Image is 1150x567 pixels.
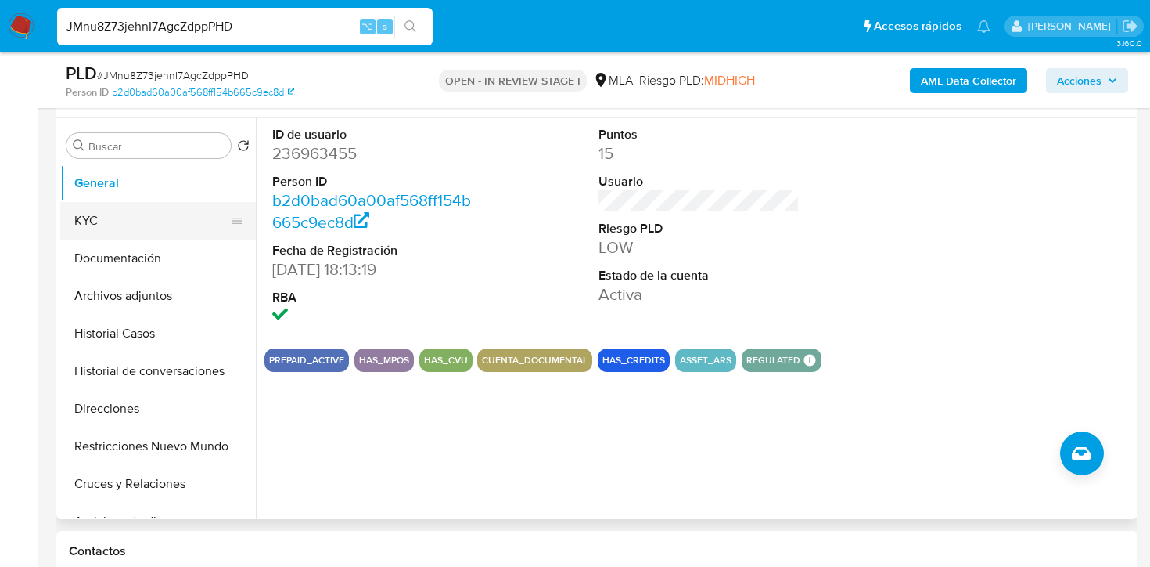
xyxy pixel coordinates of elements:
dt: Puntos [598,126,800,143]
b: Person ID [66,85,109,99]
span: ⌥ [361,19,373,34]
a: Salir [1122,18,1138,34]
dt: Usuario [598,173,800,190]
b: AML Data Collector [921,68,1016,93]
dt: Estado de la cuenta [598,267,800,284]
span: s [383,19,387,34]
button: search-icon [394,16,426,38]
a: b2d0bad60a00af568ff154b665c9ec8d [112,85,294,99]
dt: ID de usuario [272,126,474,143]
button: Historial de conversaciones [60,352,256,390]
button: Direcciones [60,390,256,428]
input: Buscar [88,139,225,153]
button: Restricciones Nuevo Mundo [60,428,256,465]
span: Acciones [1057,68,1101,93]
span: # JMnu8Z73jehnI7AgcZdppPHD [97,67,249,83]
span: 3.160.0 [1116,37,1142,49]
button: Buscar [73,139,85,152]
button: Documentación [60,240,256,277]
button: Volver al orden por defecto [237,139,250,157]
button: Cruces y Relaciones [60,465,256,503]
h1: Contactos [69,544,1125,559]
button: General [60,164,256,202]
button: Historial Casos [60,315,256,352]
button: Anticipos de dinero [60,503,256,540]
button: Archivos adjuntos [60,277,256,315]
dt: Fecha de Registración [272,242,474,259]
dd: LOW [598,237,800,258]
button: Acciones [1046,68,1128,93]
span: Accesos rápidos [874,18,961,34]
dt: Person ID [272,173,474,190]
dd: 236963455 [272,143,474,164]
span: MIDHIGH [704,71,755,89]
dd: Activa [598,283,800,305]
button: AML Data Collector [910,68,1027,93]
a: Notificaciones [977,20,990,33]
b: PLD [66,60,97,85]
dd: 15 [598,143,800,164]
p: gabriela.sanchez@mercadolibre.com [1028,19,1116,34]
p: OPEN - IN REVIEW STAGE I [439,70,587,92]
div: MLA [593,72,633,89]
input: Buscar usuario o caso... [57,16,433,37]
dt: RBA [272,289,474,306]
a: b2d0bad60a00af568ff154b665c9ec8d [272,189,471,233]
dt: Riesgo PLD [598,220,800,237]
dd: [DATE] 18:13:19 [272,258,474,280]
span: Riesgo PLD: [639,72,755,89]
button: KYC [60,202,243,240]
